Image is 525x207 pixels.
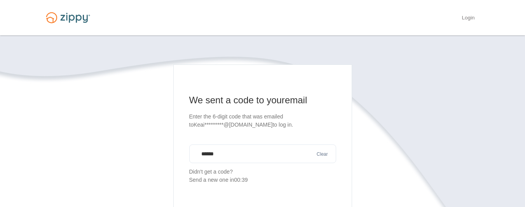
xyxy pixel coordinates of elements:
[314,151,330,158] button: Clear
[189,168,336,184] p: Didn't get a code?
[41,9,95,27] img: Logo
[189,113,336,129] p: Enter the 6-digit code that was emailed to Keai*********@[DOMAIN_NAME] to log in.
[189,176,336,184] div: Send a new one in 00:39
[462,15,474,23] a: Login
[189,94,336,106] h1: We sent a code to your email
